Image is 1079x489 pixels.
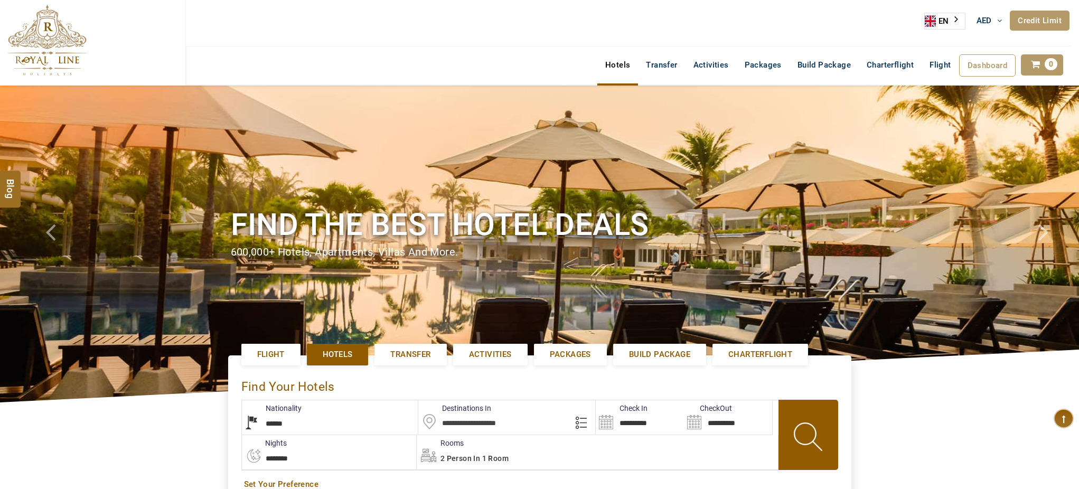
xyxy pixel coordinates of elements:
a: Packages [534,344,607,365]
span: Packages [550,349,591,360]
span: Transfer [390,349,430,360]
h1: Find the best hotel deals [231,205,849,245]
a: Packages [737,54,790,76]
a: Transfer [638,54,685,76]
aside: Language selected: English [924,13,965,30]
div: Language [924,13,965,30]
span: Flight [257,349,285,360]
label: Rooms [417,438,464,448]
input: Search [684,400,772,435]
a: Transfer [374,344,446,365]
span: Activities [469,349,512,360]
a: 0 [1021,54,1063,76]
label: Nationality [242,403,302,413]
a: Build Package [613,344,706,365]
input: Search [596,400,684,435]
span: Blog [4,179,17,188]
span: Hotels [323,349,352,360]
img: The Royal Line Holidays [8,5,87,76]
div: 600,000+ hotels, apartments, villas and more. [231,245,849,260]
a: Build Package [790,54,859,76]
a: Hotels [307,344,368,365]
span: 0 [1045,58,1057,70]
a: Charterflight [712,344,808,365]
span: AED [977,16,992,25]
a: Credit Limit [1010,11,1069,31]
label: CheckOut [684,403,732,413]
a: Activities [453,344,528,365]
a: EN [925,13,965,29]
label: Check In [596,403,648,413]
span: Charterflight [867,60,914,70]
span: Charterflight [728,349,792,360]
a: Flight [241,344,301,365]
a: Charterflight [859,54,922,76]
span: Dashboard [968,61,1008,70]
span: 2 Person in 1 Room [440,454,509,463]
div: Find Your Hotels [241,369,838,400]
a: Activities [686,54,737,76]
label: Destinations In [418,403,491,413]
span: Build Package [629,349,690,360]
a: Flight [922,54,959,65]
a: Hotels [597,54,638,76]
label: nights [241,438,287,448]
span: Flight [930,60,951,70]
